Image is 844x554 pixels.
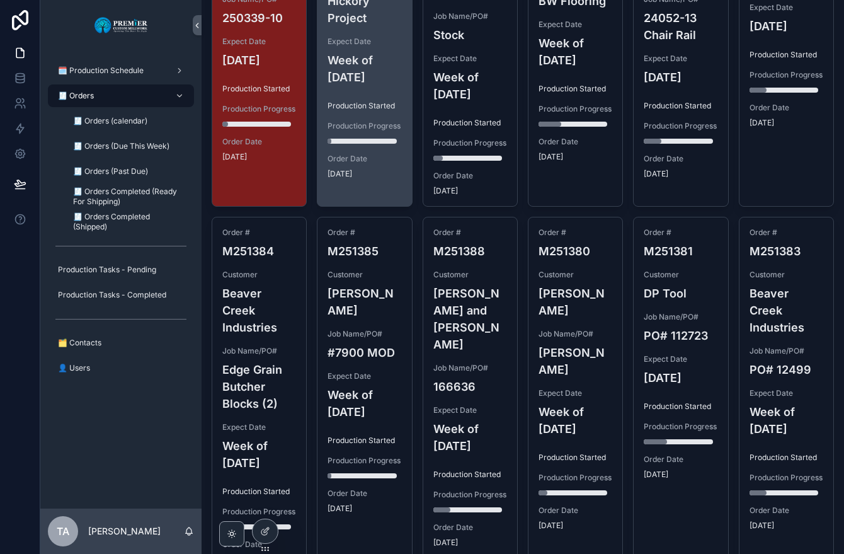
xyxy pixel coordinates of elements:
[73,141,169,151] span: 🧾 Orders (Due This Week)
[328,37,401,47] span: Expect Date
[222,9,296,26] h4: 250339-10
[63,185,194,208] a: 🧾 Orders Completed (Ready For Shipping)
[539,137,612,147] span: Order Date
[644,121,717,131] span: Production Progress
[644,327,717,344] h4: PO# 112723
[539,329,612,339] span: Job Name/PO#
[328,488,401,499] span: Order Date
[539,344,612,378] h4: [PERSON_NAME]
[222,361,296,412] h4: Edge Grain Butcher Blocks (2)
[328,386,401,420] h4: Week of [DATE]
[644,401,717,412] span: Production Started
[328,270,401,280] span: Customer
[58,363,90,373] span: 👤 Users
[750,118,823,128] span: [DATE]
[433,138,507,148] span: Production Progress
[539,505,612,516] span: Order Date
[433,378,507,395] h4: 166636
[539,243,612,260] h4: M251380
[750,388,823,398] span: Expect Date
[222,285,296,336] h4: Beaver Creek Industries
[750,361,823,378] h4: PO# 12499
[328,154,401,164] span: Order Date
[48,332,194,354] a: 🗂️ Contacts
[63,135,194,158] a: 🧾 Orders (Due This Week)
[222,104,296,114] span: Production Progress
[222,228,296,238] span: Order #
[644,9,717,43] h4: 24052-13 Chair Rail
[644,454,717,465] span: Order Date
[328,329,401,339] span: Job Name/PO#
[750,103,823,113] span: Order Date
[644,243,717,260] h4: M251381
[58,91,94,101] span: 🧾 Orders
[539,20,612,30] span: Expect Date
[88,525,161,538] p: [PERSON_NAME]
[539,270,612,280] span: Customer
[644,354,717,364] span: Expect Date
[73,116,147,126] span: 🧾 Orders (calendar)
[644,154,717,164] span: Order Date
[539,473,612,483] span: Production Progress
[328,371,401,381] span: Expect Date
[433,11,507,21] span: Job Name/PO#
[433,243,507,260] h4: M251388
[48,84,194,107] a: 🧾 Orders
[73,166,148,176] span: 🧾 Orders (Past Due)
[433,490,507,500] span: Production Progress
[433,420,507,454] h4: Week of [DATE]
[328,243,401,260] h4: M251385
[222,243,296,260] h4: M251384
[750,473,823,483] span: Production Progress
[222,437,296,471] h4: Week of [DATE]
[433,186,507,196] span: [DATE]
[57,524,69,539] span: TA
[539,35,612,69] h4: Week of [DATE]
[94,15,149,35] img: App logo
[750,521,823,531] span: [DATE]
[539,403,612,437] h4: Week of [DATE]
[433,522,507,533] span: Order Date
[750,270,823,280] span: Customer
[48,357,194,379] a: 👤 Users
[222,37,296,47] span: Expect Date
[539,152,612,162] span: [DATE]
[539,228,612,238] span: Order #
[58,290,166,300] span: Production Tasks - Completed
[63,110,194,132] a: 🧾 Orders (calendar)
[433,54,507,64] span: Expect Date
[539,104,612,114] span: Production Progress
[433,363,507,373] span: Job Name/PO#
[539,521,612,531] span: [DATE]
[433,26,507,43] h4: Stock
[73,212,181,232] span: 🧾 Orders Completed (Shipped)
[73,187,181,207] span: 🧾 Orders Completed (Ready For Shipping)
[222,422,296,432] span: Expect Date
[750,50,823,60] span: Production Started
[58,66,144,76] span: 🗓️ Production Schedule
[222,152,296,162] span: [DATE]
[433,270,507,280] span: Customer
[40,50,202,396] div: scrollable content
[539,453,612,463] span: Production Started
[750,285,823,336] h4: Beaver Creek Industries
[433,285,507,353] h4: [PERSON_NAME] and [PERSON_NAME]
[539,388,612,398] span: Expect Date
[328,101,401,111] span: Production Started
[644,369,717,386] h4: [DATE]
[48,258,194,281] a: Production Tasks - Pending
[539,285,612,319] h4: [PERSON_NAME]
[750,453,823,463] span: Production Started
[328,436,401,446] span: Production Started
[433,118,507,128] span: Production Started
[750,505,823,516] span: Order Date
[328,285,401,319] h4: [PERSON_NAME]
[644,228,717,238] span: Order #
[222,507,296,517] span: Production Progress
[222,84,296,94] span: Production Started
[750,3,823,13] span: Expect Date
[222,270,296,280] span: Customer
[750,243,823,260] h4: M251383
[433,470,507,480] span: Production Started
[750,346,823,356] span: Job Name/PO#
